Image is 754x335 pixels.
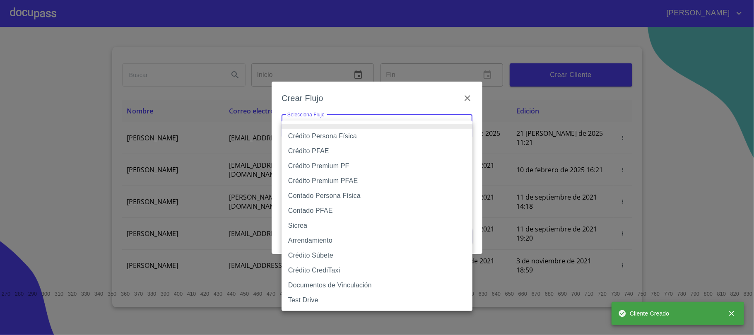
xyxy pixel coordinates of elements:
button: close [723,304,741,323]
li: Arrendamiento [282,233,472,248]
li: Documentos de Vinculación [282,278,472,293]
li: Crédito Premium PFAE [282,174,472,188]
li: Crédito CrediTaxi [282,263,472,278]
li: Crédito Persona Física [282,129,472,144]
li: Test Drive [282,293,472,308]
li: Crédito Súbete [282,248,472,263]
li: Sicrea [282,218,472,233]
li: None [282,124,472,129]
li: Crédito Premium PF [282,159,472,174]
li: Crédito PFAE [282,144,472,159]
span: Cliente Creado [618,309,670,318]
li: Contado PFAE [282,203,472,218]
li: Contado Persona Física [282,188,472,203]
